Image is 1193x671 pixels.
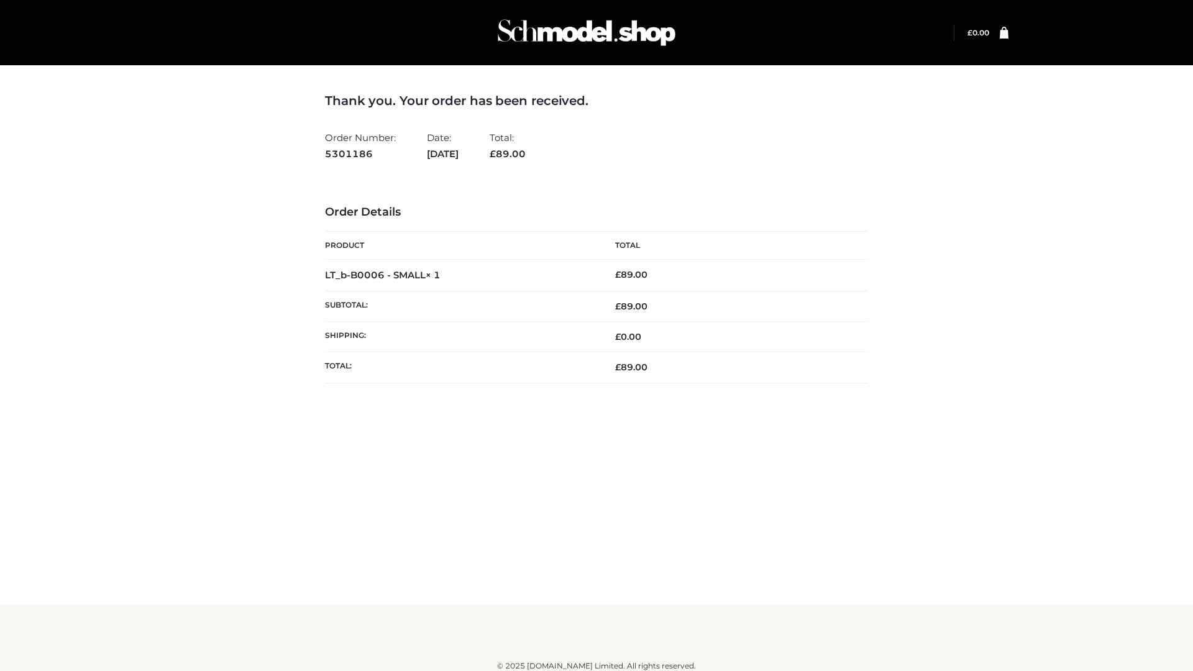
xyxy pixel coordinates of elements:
th: Total [596,232,868,260]
bdi: 0.00 [615,331,641,342]
span: £ [615,362,621,373]
span: 89.00 [615,301,647,312]
span: £ [615,331,621,342]
a: £0.00 [967,28,989,37]
strong: LT_b-B0006 - SMALL [325,269,441,281]
li: Date: [427,127,459,165]
th: Shipping: [325,322,596,352]
th: Total: [325,352,596,383]
th: Subtotal: [325,291,596,321]
img: Schmodel Admin 964 [493,8,680,57]
th: Product [325,232,596,260]
span: 89.00 [490,148,526,160]
span: £ [967,28,972,37]
span: £ [615,269,621,280]
li: Total: [490,127,526,165]
span: £ [615,301,621,312]
strong: [DATE] [427,146,459,162]
span: 89.00 [615,362,647,373]
li: Order Number: [325,127,396,165]
bdi: 0.00 [967,28,989,37]
bdi: 89.00 [615,269,647,280]
span: £ [490,148,496,160]
h3: Order Details [325,206,868,219]
h3: Thank you. Your order has been received. [325,93,868,108]
strong: 5301186 [325,146,396,162]
strong: × 1 [426,269,441,281]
